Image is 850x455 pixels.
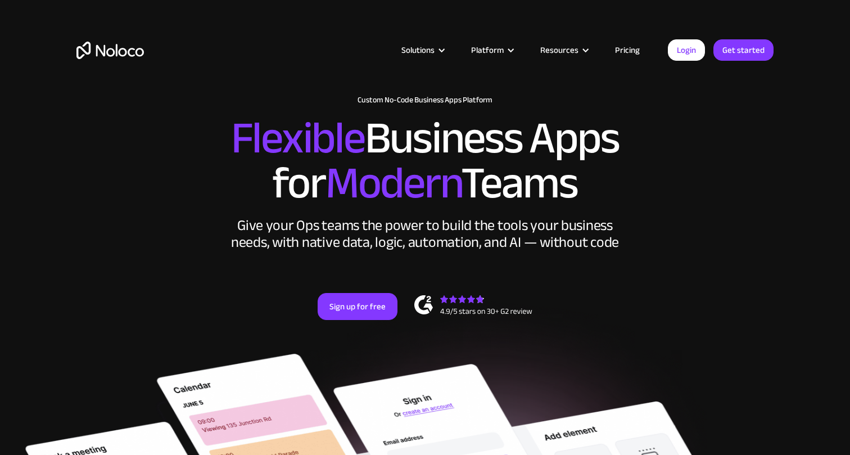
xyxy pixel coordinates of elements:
[526,43,601,57] div: Resources
[325,141,461,225] span: Modern
[540,43,578,57] div: Resources
[601,43,654,57] a: Pricing
[387,43,457,57] div: Solutions
[318,293,397,320] a: Sign up for free
[713,39,774,61] a: Get started
[401,43,435,57] div: Solutions
[76,42,144,59] a: home
[76,116,774,206] h2: Business Apps for Teams
[471,43,504,57] div: Platform
[457,43,526,57] div: Platform
[668,39,705,61] a: Login
[228,217,622,251] div: Give your Ops teams the power to build the tools your business needs, with native data, logic, au...
[231,96,365,180] span: Flexible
